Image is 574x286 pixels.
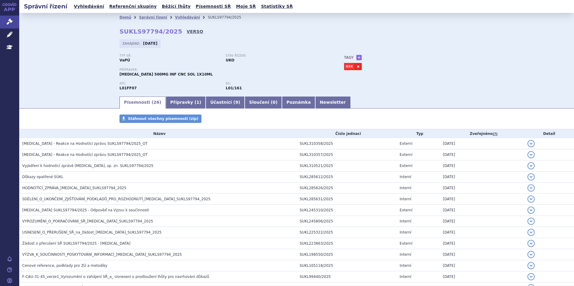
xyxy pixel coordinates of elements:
th: Typ [397,129,440,138]
span: Interní [400,252,411,257]
a: Moje SŘ [234,2,258,10]
span: Stáhnout všechny písemnosti (zip) [128,117,198,121]
span: F-CAU-31-45_verze1_Vyrozumění o zahájení SŘ_a_ Usnesení o prodloužení lhůty pro navrhování důkazů [22,275,209,279]
td: [DATE] [440,194,524,205]
span: Interní [400,186,411,190]
td: [DATE] [440,183,524,194]
button: detail [527,262,535,269]
span: Externí [400,142,412,146]
span: Interní [400,175,411,179]
span: Interní [400,264,411,268]
td: [DATE] [440,171,524,183]
a: Vyhledávání [175,15,200,19]
button: detail [527,240,535,247]
a: Písemnosti SŘ [194,2,233,10]
span: Zahájeno: [122,41,141,46]
th: Zveřejněno [440,129,524,138]
strong: DOSTARLIMAB [119,86,137,90]
a: Vyhledávání [72,2,106,10]
button: detail [527,162,535,169]
span: 0 [273,100,276,105]
td: SUKL223863/2025 [297,238,397,249]
a: Newsletter [315,97,350,109]
strong: [DATE] [143,41,158,46]
span: Externí [400,153,412,157]
span: Žádost o přerušení SŘ SUKLS97794/2025 - Jemperli [22,241,130,246]
strong: SUKLS97794/2025 [119,28,182,35]
td: [DATE] [440,238,524,249]
td: [DATE] [440,249,524,260]
td: SUKL198550/2025 [297,249,397,260]
span: Externí [400,241,412,246]
a: Referenční skupiny [107,2,159,10]
span: USNESENÍ_O_PŘERUŠENÍ_SŘ_na_žádost_JEMPERLI_SUKLS97794_2025 [22,230,162,234]
td: SUKL310358/2025 [297,138,397,149]
button: detail [527,229,535,236]
td: SUKL99440/2025 [297,271,397,282]
a: Poznámka [282,97,315,109]
a: Sloučení (0) [245,97,282,109]
span: [MEDICAL_DATA] 500MG INF CNC SOL 1X10ML [119,72,213,76]
td: SUKL285612/2025 [297,171,397,183]
button: detail [527,195,535,203]
h2: Správní řízení [19,2,72,10]
p: Přípravek: [119,68,332,72]
button: detail [527,151,535,158]
button: detail [527,173,535,180]
a: VERSO [187,28,203,34]
span: Důkazy opatřené SÚKL [22,175,63,179]
span: VÝZVA_K_SOUČINNOSTI_POSKYTOVÁNÍ_INFORMACÍ_JEMPERLI_SUKLS97794_2025 [22,252,182,257]
span: Jemperli - Reakce na Hodnotící zprávu SUKLS97794/2025_OT [22,142,148,146]
span: Interní [400,219,411,223]
span: Interní [400,230,411,234]
span: Jemperli - Reakce na Hodnotící zprávu SUKLS97794/2025_OT [22,153,148,157]
button: detail [527,207,535,214]
a: Přípravky (1) [166,97,206,109]
a: + [356,55,362,60]
th: Číslo jednací [297,129,397,138]
td: [DATE] [440,216,524,227]
td: SUKL245806/2025 [297,216,397,227]
button: detail [527,140,535,147]
td: SUKL285626/2025 [297,183,397,194]
td: SUKL105118/2025 [297,260,397,271]
a: Účastníci (9) [206,97,244,109]
td: SUKL285631/2025 [297,194,397,205]
span: 9 [235,100,238,105]
strong: UKO [226,58,234,62]
td: SUKL310357/2025 [297,149,397,160]
td: [DATE] [440,160,524,171]
th: Detail [524,129,574,138]
p: RS: [226,82,326,85]
a: Domů [119,15,131,19]
th: Název [19,129,297,138]
span: SDĚLENÍ_O_UKONČENÍ_ZJIŠŤOVÁNÍ_PODKLADŮ_PRO_ROZHODNUTÍ_JEMPERLI_SUKLS97794_2025 [22,197,210,201]
h3: Tagy [344,54,354,61]
a: Stáhnout všechny písemnosti (zip) [119,115,201,123]
span: 1 [196,100,199,105]
li: SUKLS97794/2025 [208,13,249,22]
a: Běžící lhůty [160,2,192,10]
button: detail [527,184,535,192]
span: Cenové reference, podklady pro ZÚ a metodiky [22,264,107,268]
button: detail [527,218,535,225]
span: Interní [400,275,411,279]
td: [DATE] [440,227,524,238]
td: SUKL245310/2025 [297,205,397,216]
p: Stav řízení: [226,54,326,58]
td: [DATE] [440,138,524,149]
strong: dostarlimab [226,86,242,90]
span: Interní [400,197,411,201]
abbr: (?) [493,132,497,136]
td: [DATE] [440,260,524,271]
span: HODNOTÍCÍ_ZPRÁVA_JEMPERLI_SUKLS97794_2025 [22,186,126,190]
a: Písemnosti (26) [119,97,166,109]
p: Typ SŘ: [119,54,220,58]
td: [DATE] [440,149,524,160]
td: [DATE] [440,271,524,282]
td: SUKL225322/2025 [297,227,397,238]
a: Statistiky SŘ [259,2,295,10]
span: Vyjádření k hodnotící zprávě JEMPERLI, sp. zn. SUKLS97794/2025 [22,164,153,168]
button: detail [527,251,535,258]
a: GSK [344,63,355,70]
